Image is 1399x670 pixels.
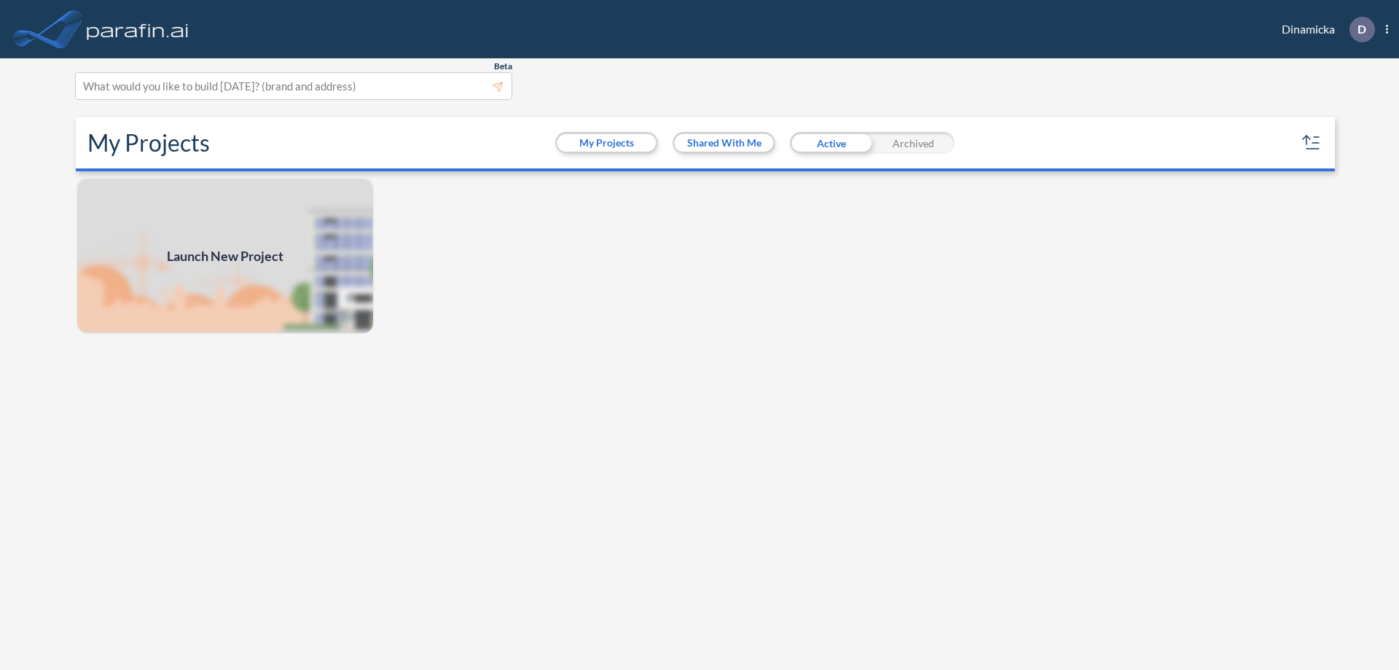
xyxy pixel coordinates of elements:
[494,61,512,72] span: Beta
[1300,131,1323,155] button: sort
[790,132,872,154] div: Active
[87,129,210,157] h2: My Projects
[76,177,375,335] img: add
[557,134,656,152] button: My Projects
[76,177,375,335] a: Launch New Project
[872,132,955,154] div: Archived
[675,134,773,152] button: Shared With Me
[1357,23,1366,36] p: D
[1260,17,1388,42] div: Dinamicka
[84,15,192,44] img: logo
[167,246,283,266] span: Launch New Project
